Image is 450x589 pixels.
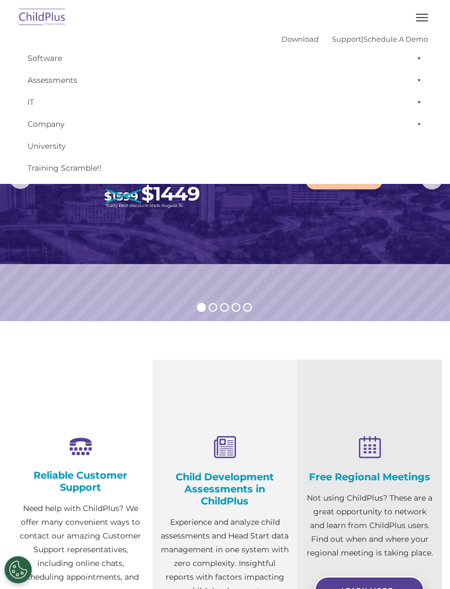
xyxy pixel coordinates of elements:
[4,556,32,584] button: Cookies Settings
[16,5,68,31] img: ChildPlus by Procare Solutions
[22,135,428,157] a: University
[332,35,361,43] a: Support
[282,35,319,43] a: Download
[16,469,144,493] h4: Reliable Customer Support
[22,157,428,179] a: Training Scramble!!
[22,69,428,91] a: Assessments
[22,47,428,69] a: Software
[22,113,428,135] a: Company
[161,471,289,507] h4: Child Development Assessments in ChildPlus
[306,491,434,560] p: Not using ChildPlus? These are a great opportunity to network and learn from ChildPlus users. Fin...
[363,35,428,43] a: Schedule A Demo
[22,91,428,113] a: IT
[282,35,428,43] font: |
[306,471,434,483] h4: Free Regional Meetings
